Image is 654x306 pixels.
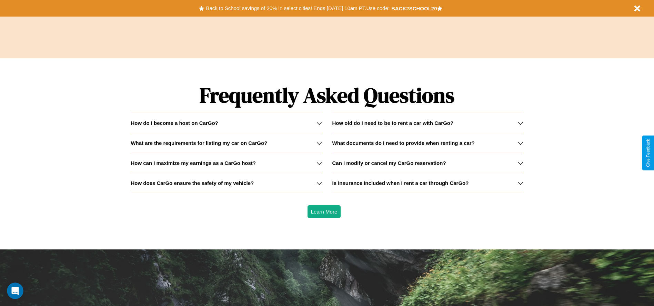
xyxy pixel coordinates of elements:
[308,205,341,218] button: Learn More
[131,180,254,186] h3: How does CarGo ensure the safety of my vehicle?
[131,160,256,166] h3: How can I maximize my earnings as a CarGo host?
[332,160,446,166] h3: Can I modify or cancel my CarGo reservation?
[204,3,391,13] button: Back to School savings of 20% in select cities! Ends [DATE] 10am PT.Use code:
[332,180,469,186] h3: Is insurance included when I rent a car through CarGo?
[332,120,454,126] h3: How old do I need to be to rent a car with CarGo?
[391,6,437,11] b: BACK2SCHOOL20
[131,120,218,126] h3: How do I become a host on CarGo?
[7,283,23,299] iframe: Intercom live chat
[646,139,651,167] div: Give Feedback
[332,140,475,146] h3: What documents do I need to provide when renting a car?
[131,78,523,113] h1: Frequently Asked Questions
[131,140,267,146] h3: What are the requirements for listing my car on CarGo?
